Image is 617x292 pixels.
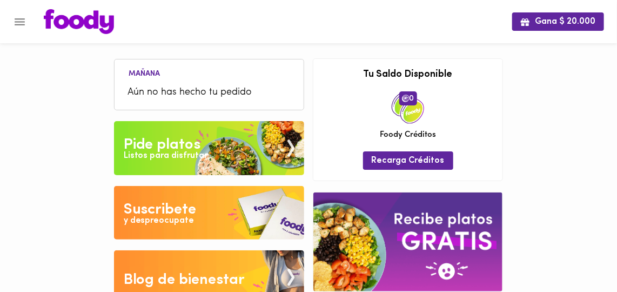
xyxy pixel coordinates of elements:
[124,269,245,291] div: Blog de bienestar
[124,150,208,162] div: Listos para disfrutar
[44,9,114,34] img: logo.png
[114,186,304,240] img: Disfruta bajar de peso
[120,68,169,78] li: Mañana
[521,17,595,27] span: Gana $ 20.000
[313,193,502,291] img: referral-banner.png
[114,121,304,175] img: Pide un Platos
[372,156,445,166] span: Recarga Créditos
[402,95,410,102] img: foody-creditos.png
[6,9,33,35] button: Menu
[554,229,606,281] iframe: Messagebird Livechat Widget
[399,91,417,105] span: 0
[392,91,424,124] img: credits-package.png
[321,70,494,81] h3: Tu Saldo Disponible
[124,215,195,227] div: y despreocupate
[363,151,453,169] button: Recarga Créditos
[512,12,604,30] button: Gana $ 20.000
[380,129,436,141] span: Foody Créditos
[124,199,197,221] div: Suscribete
[128,85,291,100] span: Aún no has hecho tu pedido
[124,134,201,156] div: Pide platos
